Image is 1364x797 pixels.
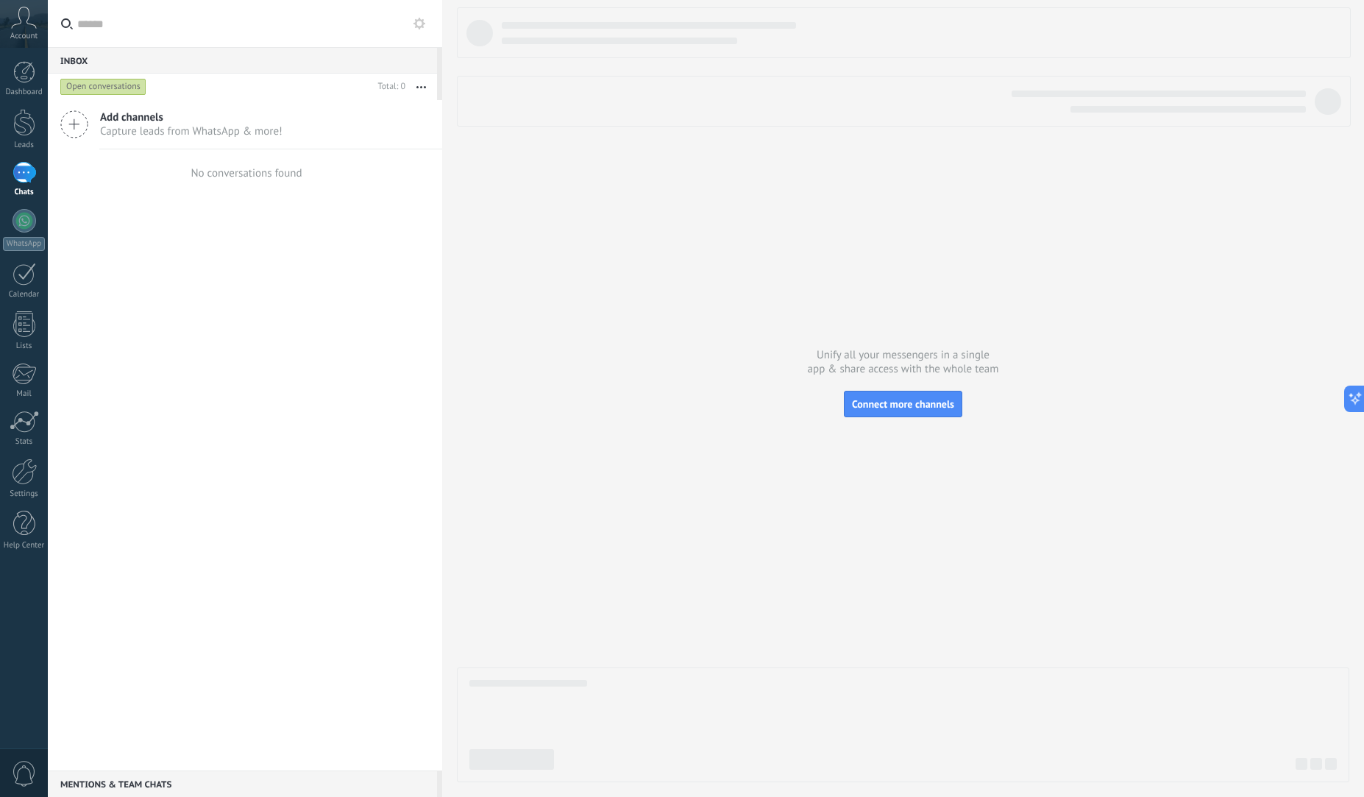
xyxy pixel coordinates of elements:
[852,397,954,411] span: Connect more channels
[3,188,46,197] div: Chats
[10,32,38,41] span: Account
[191,166,302,180] div: No conversations found
[60,78,146,96] div: Open conversations
[48,771,437,797] div: Mentions & Team chats
[48,47,437,74] div: Inbox
[844,391,962,417] button: Connect more channels
[3,437,46,447] div: Stats
[372,79,405,94] div: Total: 0
[100,124,283,138] span: Capture leads from WhatsApp & more!
[3,389,46,399] div: Mail
[3,237,45,251] div: WhatsApp
[3,489,46,499] div: Settings
[3,141,46,150] div: Leads
[100,110,283,124] span: Add channels
[3,341,46,351] div: Lists
[3,88,46,97] div: Dashboard
[3,290,46,300] div: Calendar
[3,541,46,550] div: Help Center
